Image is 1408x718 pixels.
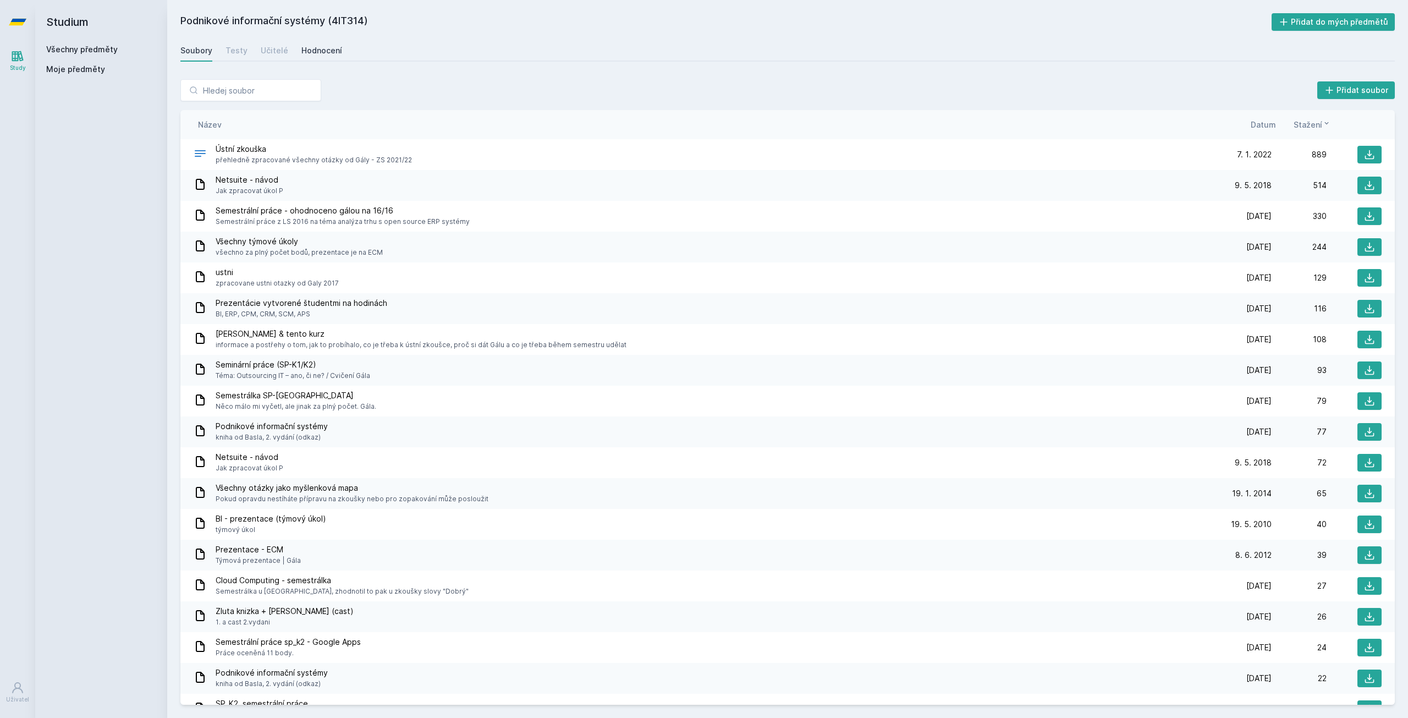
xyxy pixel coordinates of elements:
span: [DATE] [1246,580,1272,591]
a: Uživatel [2,676,33,709]
span: zpracovane ustni otazky od Galy 2017 [216,278,339,289]
div: 24 [1272,642,1327,653]
span: Semestrálka u [GEOGRAPHIC_DATA], zhodnotil to pak u zkoušky slovy "Dobrý" [216,586,469,597]
div: 77 [1272,426,1327,437]
span: [DATE] [1246,211,1272,222]
span: Prezentace - ECM [216,544,301,555]
div: 129 [1272,272,1327,283]
div: 93 [1272,365,1327,376]
span: [DATE] [1246,272,1272,283]
div: 39 [1272,550,1327,561]
span: BI - prezentace (týmový úkol) [216,513,326,524]
span: [DATE] [1246,704,1272,715]
a: Testy [226,40,248,62]
span: přehledně zpracované všechny otázky od Gály - ZS 2021/22 [216,155,412,166]
div: 40 [1272,519,1327,530]
span: [DATE] [1246,642,1272,653]
span: Stažení [1294,119,1322,130]
span: Zluta knizka + [PERSON_NAME] (cast) [216,606,354,617]
span: Prezentácie vytvorené študentmi na hodinách [216,298,387,309]
a: Soubory [180,40,212,62]
div: 108 [1272,334,1327,345]
span: [DATE] [1246,673,1272,684]
span: týmový úkol [216,524,326,535]
span: SP_K2, semestrální práce [216,698,331,709]
div: Testy [226,45,248,56]
span: Semestrální práce sp_k2 - Google Apps [216,637,361,648]
div: 330 [1272,211,1327,222]
span: Všechny otázky jako myšlenková mapa [216,483,488,494]
div: 244 [1272,242,1327,253]
div: 514 [1272,180,1327,191]
span: Netsuite - návod [216,174,283,185]
span: 19. 1. 2014 [1232,488,1272,499]
span: 19. 5. 2010 [1231,519,1272,530]
span: Podnikové informační systémy [216,667,328,678]
div: Study [10,64,26,72]
span: 7. 1. 2022 [1237,149,1272,160]
span: Moje předměty [46,64,105,75]
span: Ústní zkouška [216,144,412,155]
span: 8. 6. 2012 [1235,550,1272,561]
div: 889 [1272,149,1327,160]
span: Něco málo mi vyčetl, ale jinak za plný počet. Gála. [216,401,376,412]
span: 9. 5. 2018 [1235,180,1272,191]
div: 79 [1272,396,1327,407]
a: Hodnocení [301,40,342,62]
a: Učitelé [261,40,288,62]
div: 17 [1272,704,1327,715]
div: 22 [1272,673,1327,684]
span: Seminární práce (SP-K1/K2) [216,359,370,370]
span: Semestrální práce z LS 2016 na téma analýza trhu s open source ERP systémy [216,216,470,227]
span: Jak zpracovat úkol P [216,463,283,474]
div: 26 [1272,611,1327,622]
button: Stažení [1294,119,1331,130]
span: Semestrálka SP-[GEOGRAPHIC_DATA] [216,390,376,401]
div: 65 [1272,488,1327,499]
h2: Podnikové informační systémy (4IT314) [180,13,1272,31]
input: Hledej soubor [180,79,321,101]
div: Soubory [180,45,212,56]
button: Datum [1251,119,1276,130]
span: [DATE] [1246,242,1272,253]
span: 1. a cast 2.vydani [216,617,354,628]
span: [DATE] [1246,611,1272,622]
span: kniha od Basla, 2. vydání (odkaz) [216,678,328,689]
span: Semestrální práce - ohodnoceno gálou na 16/16 [216,205,470,216]
div: Hodnocení [301,45,342,56]
button: Přidat do mých předmětů [1272,13,1395,31]
div: Učitelé [261,45,288,56]
span: Všechny týmové úkoly [216,236,383,247]
span: [DATE] [1246,334,1272,345]
span: ustni [216,267,339,278]
button: Přidat soubor [1317,81,1395,99]
span: kniha od Basla, 2. vydání (odkaz) [216,432,328,443]
span: [DATE] [1246,396,1272,407]
div: 116 [1272,303,1327,314]
a: Study [2,44,33,78]
span: Cloud Computing - semestrálka [216,575,469,586]
span: [PERSON_NAME] & tento kurz [216,328,626,339]
span: informace a postřehy o tom, jak to probíhalo, co je třeba k ústní zkoušce, proč si dát Gálu a co ... [216,339,626,350]
div: .DOCX [194,147,207,163]
div: 72 [1272,457,1327,468]
div: Uživatel [6,695,29,704]
span: Práce oceněná 11 body. [216,648,361,659]
span: [DATE] [1246,303,1272,314]
span: Pokud opravdu nestíháte přípravu na zkoušky nebo pro zopakování může posloužit [216,494,488,505]
span: Týmová prezentace | Gála [216,555,301,566]
span: všechno za plný počet bodů, prezentace je na ECM [216,247,383,258]
span: [DATE] [1246,426,1272,437]
a: Všechny předměty [46,45,118,54]
button: Název [198,119,222,130]
span: BI, ERP, CPM, CRM, SCM, APS [216,309,387,320]
span: Jak zpracovat úkol P [216,185,283,196]
span: Podnikové informační systémy [216,421,328,432]
span: [DATE] [1246,365,1272,376]
div: 27 [1272,580,1327,591]
span: 9. 5. 2018 [1235,457,1272,468]
span: Netsuite - návod [216,452,283,463]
